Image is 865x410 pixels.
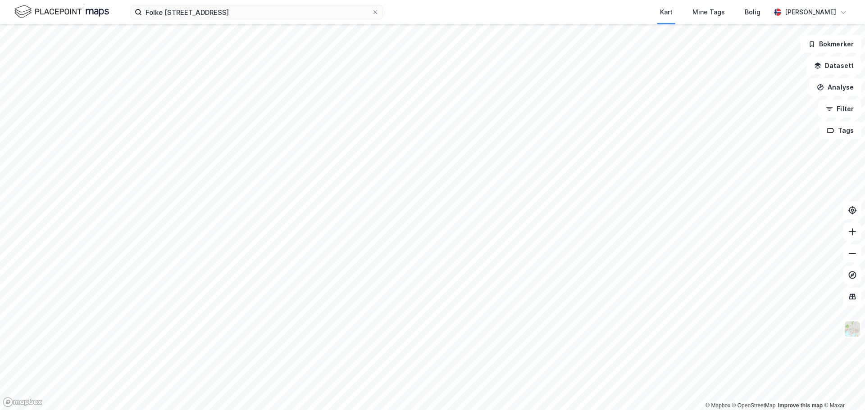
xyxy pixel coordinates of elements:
[778,402,823,409] a: Improve this map
[692,7,725,18] div: Mine Tags
[732,402,776,409] a: OpenStreetMap
[785,7,836,18] div: [PERSON_NAME]
[801,35,861,53] button: Bokmerker
[806,57,861,75] button: Datasett
[820,367,865,410] div: Kontrollprogram for chat
[820,367,865,410] iframe: Chat Widget
[14,4,109,20] img: logo.f888ab2527a4732fd821a326f86c7f29.svg
[142,5,372,19] input: Søk på adresse, matrikkel, gårdeiere, leietakere eller personer
[809,78,861,96] button: Analyse
[660,7,673,18] div: Kart
[844,320,861,338] img: Z
[706,402,730,409] a: Mapbox
[818,100,861,118] button: Filter
[819,122,861,140] button: Tags
[745,7,760,18] div: Bolig
[3,397,42,407] a: Mapbox homepage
